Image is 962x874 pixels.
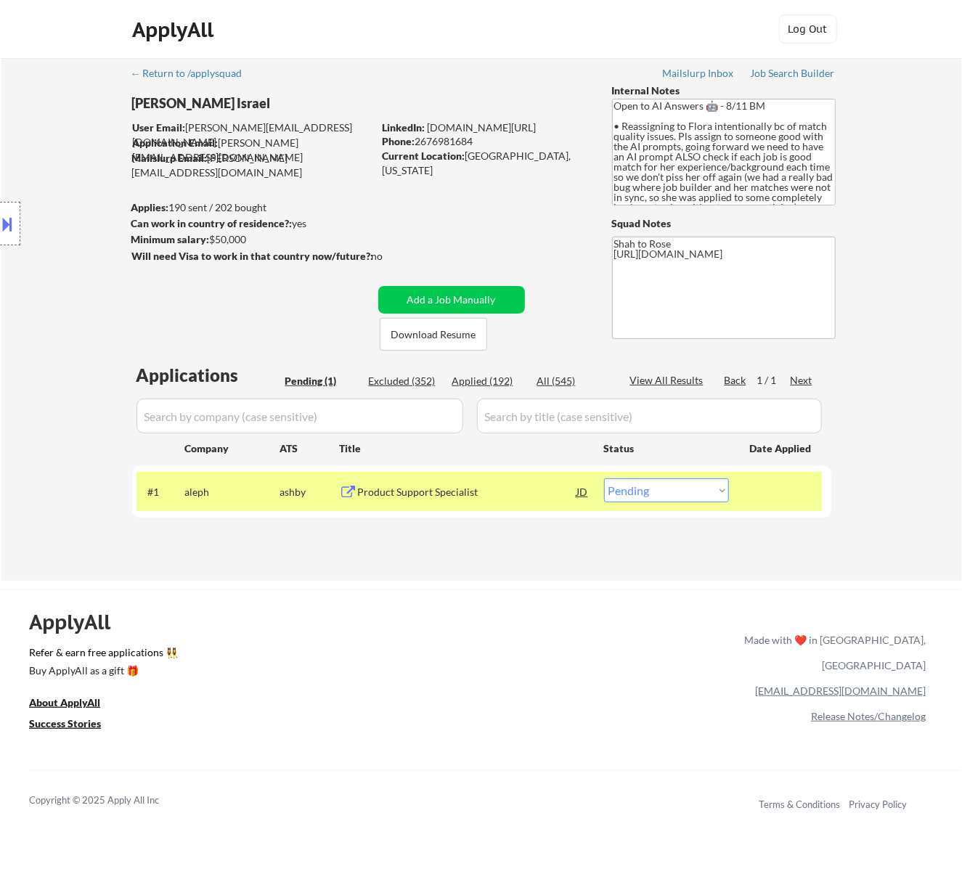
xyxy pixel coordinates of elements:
div: All (545) [537,374,610,388]
a: Buy ApplyAll as a gift 🎁 [29,663,174,681]
a: [EMAIL_ADDRESS][DOMAIN_NAME] [755,685,926,697]
input: Search by company (case sensitive) [136,399,463,433]
div: 2676981684 [383,134,588,149]
a: Privacy Policy [849,799,907,810]
button: Add a Job Manually [378,286,525,314]
strong: Current Location: [383,150,465,162]
button: Download Resume [380,318,487,351]
div: Product Support Specialist [358,485,577,499]
div: Excluded (352) [369,374,441,388]
div: ATS [280,441,340,456]
div: Job Search Builder [751,68,836,78]
div: View All Results [630,373,708,388]
strong: LinkedIn: [383,121,425,134]
a: Job Search Builder [751,68,836,82]
div: JD [576,478,590,505]
div: ashby [280,485,340,499]
div: [PERSON_NAME] Israel [132,94,431,113]
u: About ApplyAll [29,696,100,708]
div: Back [725,373,748,388]
a: Refer & earn free applications 👯‍♀️ [29,648,441,663]
div: Company [185,441,280,456]
div: [GEOGRAPHIC_DATA], [US_STATE] [383,149,588,177]
button: Log Out [779,15,837,44]
div: #1 [148,485,174,499]
div: Buy ApplyAll as a gift 🎁 [29,666,174,676]
div: Applied (192) [452,374,525,388]
a: Mailslurp Inbox [663,68,735,82]
div: Pending (1) [285,374,358,388]
input: Search by title (case sensitive) [477,399,822,433]
div: Made with ❤️ in [GEOGRAPHIC_DATA], [GEOGRAPHIC_DATA] [738,627,926,678]
div: ← Return to /applysquad [131,68,256,78]
div: 1 / 1 [757,373,791,388]
div: Mailslurp Inbox [663,68,735,78]
a: About ApplyAll [29,695,121,713]
div: Applications [136,367,280,384]
div: aleph [185,485,280,499]
div: Next [791,373,814,388]
div: no [372,249,413,264]
a: Terms & Conditions [759,799,840,810]
div: ApplyAll [29,610,127,634]
div: Date Applied [750,441,814,456]
div: Squad Notes [612,216,836,231]
div: ApplyAll [133,17,219,42]
a: [DOMAIN_NAME][URL] [428,121,537,134]
a: ← Return to /applysquad [131,68,256,82]
strong: Phone: [383,135,415,147]
a: Release Notes/Changelog [811,710,926,722]
u: Success Stories [29,717,101,730]
a: Success Stories [29,716,121,734]
div: Title [340,441,590,456]
div: Copyright © 2025 Apply All Inc [29,793,196,808]
div: Internal Notes [612,83,836,98]
div: Status [604,435,729,461]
